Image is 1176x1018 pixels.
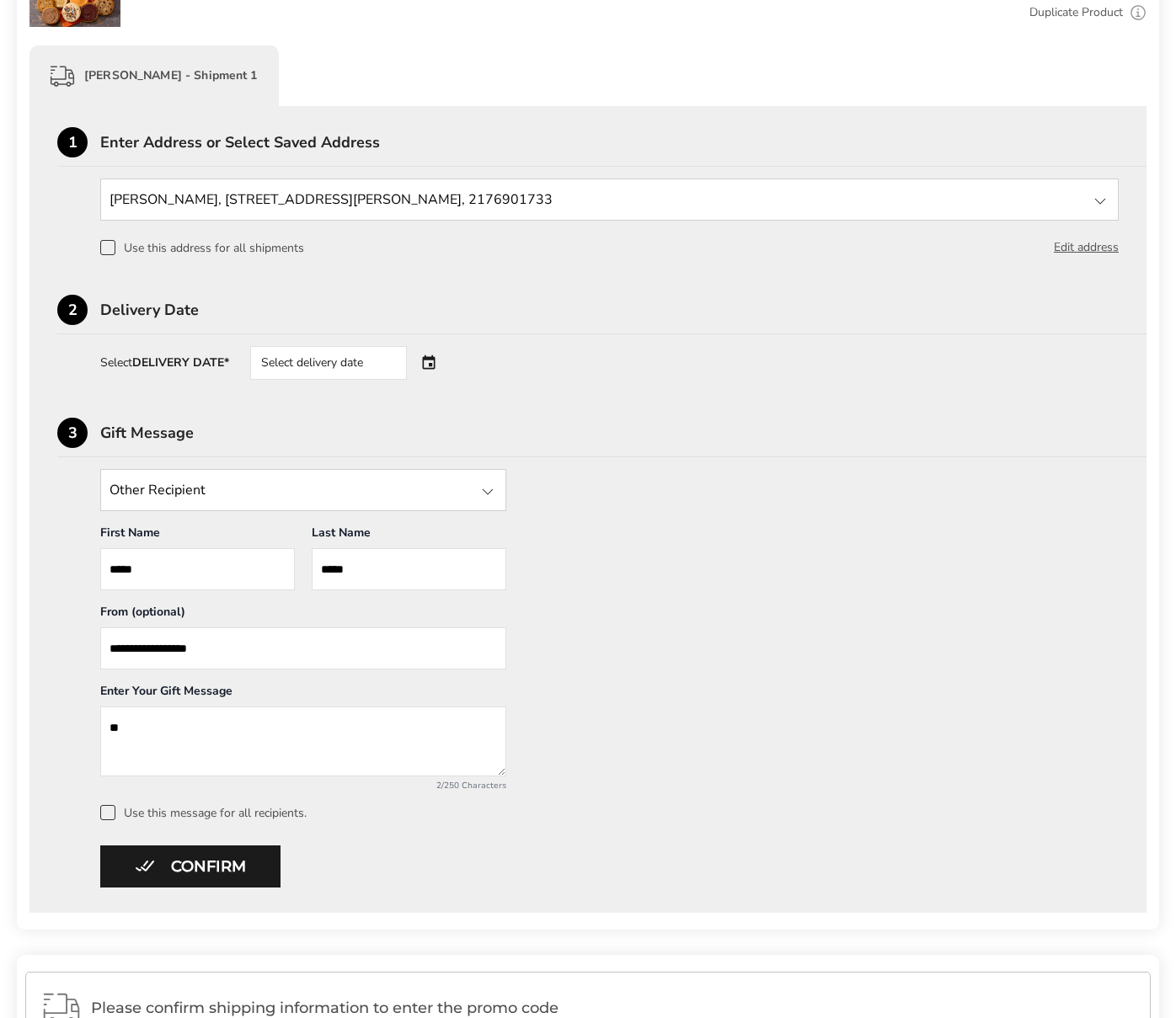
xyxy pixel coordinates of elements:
div: Last Name [312,525,506,548]
strong: DELIVERY DATE* [132,354,229,370]
div: 3 [57,418,88,448]
a: Duplicate Product [1029,3,1123,22]
div: Select delivery date [250,346,407,380]
button: Confirm button [100,845,281,887]
div: From (optional) [100,604,506,627]
div: Select [100,357,229,369]
input: State [100,469,506,511]
textarea: Add a message [100,706,506,776]
div: Enter Your Gift Message [100,683,506,706]
label: Use this address for all shipments [100,240,304,255]
input: From [100,627,506,669]
div: 2/250 Characters [100,780,506,791]
span: Please confirm shipping information to enter the promo code [91,999,1136,1016]
div: 1 [57,127,88,157]
input: Last Name [312,548,506,590]
div: Enter Address or Select Saved Address [100,135,1147,150]
div: 2 [57,295,88,325]
label: Use this message for all recipients. [100,805,1119,820]
button: Edit address [1054,238,1119,257]
div: First Name [100,525,295,548]
input: First Name [100,548,295,590]
div: Delivery Date [100,302,1147,317]
input: State [100,179,1119,221]
div: [PERSON_NAME] - Shipment 1 [29,45,279,106]
div: Gift Message [100,425,1147,440]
